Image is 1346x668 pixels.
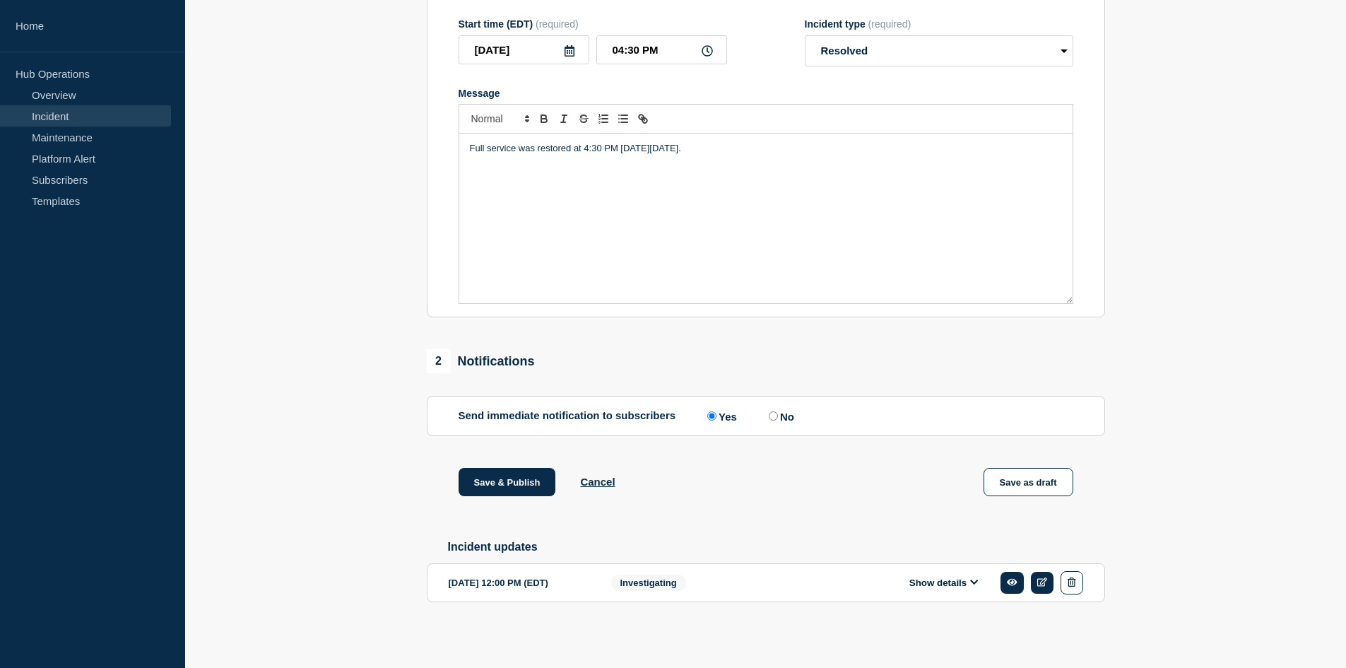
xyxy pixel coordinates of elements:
[470,142,1062,155] p: Full service was restored at 4:30 PM [DATE][DATE].
[594,110,613,127] button: Toggle ordered list
[765,409,794,423] label: No
[596,35,727,64] input: HH:MM A
[769,411,778,421] input: No
[459,134,1073,303] div: Message
[465,110,534,127] span: Font size
[427,349,451,373] span: 2
[459,409,676,423] p: Send immediate notification to subscribers
[536,18,579,30] span: (required)
[611,575,686,591] span: Investigating
[704,409,737,423] label: Yes
[984,468,1073,496] button: Save as draft
[805,35,1073,66] select: Incident type
[459,409,1073,423] div: Send immediate notification to subscribers
[459,88,1073,99] div: Message
[868,18,911,30] span: (required)
[905,577,983,589] button: Show details
[459,18,727,30] div: Start time (EDT)
[448,541,1105,553] h2: Incident updates
[427,349,535,373] div: Notifications
[613,110,633,127] button: Toggle bulleted list
[805,18,1073,30] div: Incident type
[459,468,556,496] button: Save & Publish
[574,110,594,127] button: Toggle strikethrough text
[449,571,590,594] div: [DATE] 12:00 PM (EDT)
[580,476,615,488] button: Cancel
[459,35,589,64] input: YYYY-MM-DD
[534,110,554,127] button: Toggle bold text
[554,110,574,127] button: Toggle italic text
[633,110,653,127] button: Toggle link
[707,411,716,421] input: Yes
